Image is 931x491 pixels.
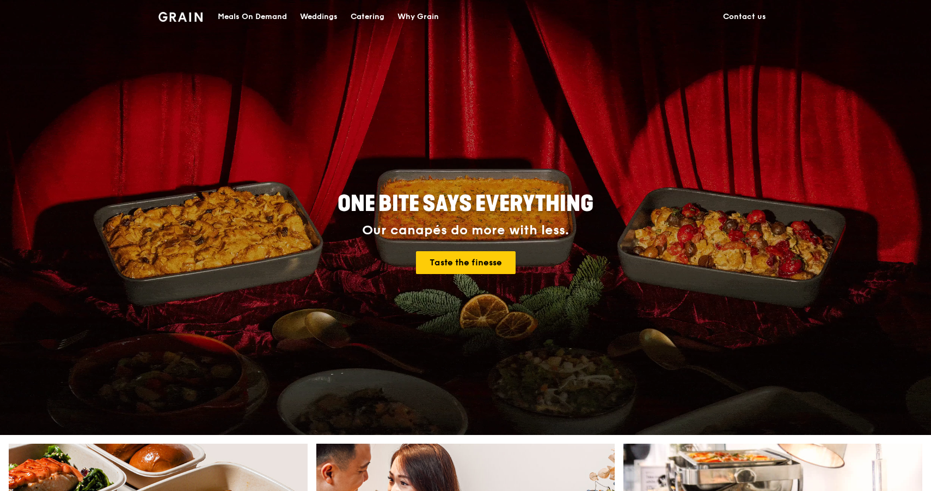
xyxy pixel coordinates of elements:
a: Why Grain [391,1,445,33]
div: Our canapés do more with less. [269,223,661,238]
div: Catering [351,1,384,33]
div: Meals On Demand [218,1,287,33]
span: ONE BITE SAYS EVERYTHING [338,191,593,217]
img: Grain [158,12,203,22]
a: Taste the finesse [416,251,516,274]
a: Contact us [716,1,773,33]
div: Weddings [300,1,338,33]
a: Weddings [293,1,344,33]
div: Why Grain [397,1,439,33]
a: Catering [344,1,391,33]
